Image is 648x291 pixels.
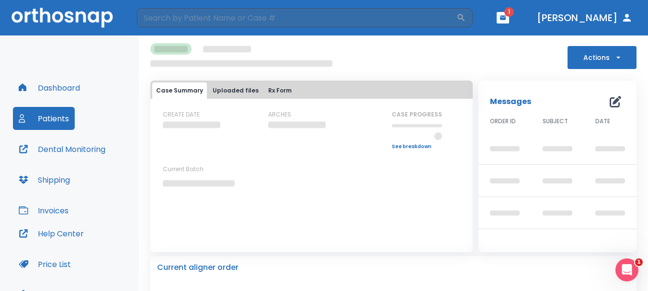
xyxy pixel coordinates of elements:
div: tabs [152,82,471,99]
p: ARCHES [268,110,291,119]
img: Orthosnap [11,8,113,27]
button: Invoices [13,199,74,222]
button: Patients [13,107,75,130]
button: [PERSON_NAME] [533,9,637,26]
button: Uploaded files [209,82,262,99]
span: ORDER ID [490,117,516,126]
span: 1 [635,258,643,266]
input: Search by Patient Name or Case # [137,8,456,27]
a: See breakdown [392,144,442,150]
span: 1 [504,7,514,17]
button: Help Center [13,222,90,245]
p: Messages [490,96,531,107]
iframe: Intercom live chat [615,258,638,281]
button: Price List [13,253,77,276]
span: SUBJECT [543,117,568,126]
button: Dental Monitoring [13,138,111,161]
p: Current aligner order [157,262,239,273]
span: DATE [595,117,610,126]
button: Rx Form [264,82,296,99]
button: Actions [568,46,637,69]
p: CREATE DATE [163,110,200,119]
button: Shipping [13,168,76,191]
button: Dashboard [13,76,86,99]
button: Case Summary [152,82,207,99]
p: CASE PROGRESS [392,110,442,119]
p: Current Batch [163,165,249,174]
